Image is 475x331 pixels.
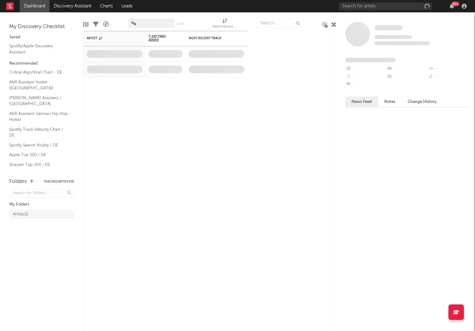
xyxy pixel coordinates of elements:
[428,65,469,73] div: --
[212,15,237,33] div: Notifications (Artist)
[9,178,27,185] div: Folders
[345,97,378,107] button: News Feed
[9,34,74,41] div: Saved
[386,65,427,73] div: --
[103,15,109,33] div: A&R Pipeline
[9,151,68,158] a: Apple Top 200 / DE
[9,189,74,198] input: Search for folders...
[345,81,386,89] div: --
[177,22,185,26] button: Save
[9,126,68,139] a: Spotify Track Velocity Chart / DE
[149,35,173,42] span: 7-Day Fans Added
[9,161,68,168] a: Shazam Top 200 / DE
[375,25,402,30] span: Some Artist
[9,142,68,149] a: Spotify Search Virality / DE
[87,36,133,40] div: Artist
[378,97,401,107] button: Notes
[345,58,396,62] span: Fans Added by Platform
[452,2,459,6] div: 99 +
[450,4,454,9] button: 99+
[9,201,74,208] div: My Folders
[428,73,469,81] div: --
[375,25,402,31] a: Some Artist
[345,73,386,81] div: --
[189,36,235,40] div: Most Recent Track
[9,79,68,91] a: A&R Assistant Hotlist ([GEOGRAPHIC_DATA])
[44,180,74,183] button: Tracked Artists(9)
[9,60,74,67] div: Recommended
[386,73,427,81] div: --
[93,15,99,33] div: Filters
[257,19,303,28] input: Search...
[9,69,68,76] a: Critical Algo/Viral Chart - DE
[339,2,432,10] input: Search for artists
[375,35,412,39] span: Tracking Since: [DATE]
[83,15,88,33] div: Edit Columns
[345,65,386,73] div: --
[212,23,237,31] div: Notifications (Artist)
[9,23,74,31] div: My Discovery Checklist
[13,211,28,218] div: Artists ( 1 )
[9,43,68,55] a: Spotify/Apple Discovery Assistant
[401,97,443,107] button: Change History
[375,41,430,45] span: 0 fans last week
[9,110,68,123] a: A&R Assistant German Hip Hop Hotlist
[9,95,68,107] a: [PERSON_NAME] Assistant / [GEOGRAPHIC_DATA]
[9,210,74,219] a: Artists(1)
